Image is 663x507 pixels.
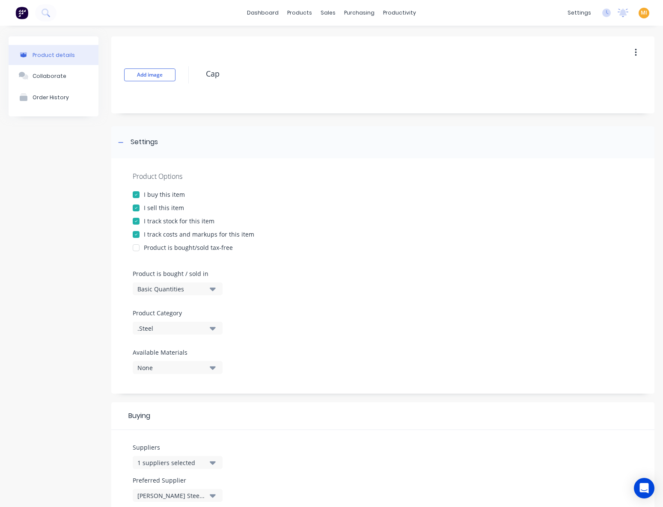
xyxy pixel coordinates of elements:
div: settings [563,6,595,19]
div: I sell this item [144,203,184,212]
div: .Steel [137,324,206,333]
div: Basic Quantities [137,285,206,294]
div: 1 suppliers selected [137,458,206,467]
button: None [133,361,223,374]
div: Product Options [133,171,633,181]
div: productivity [379,6,420,19]
div: Open Intercom Messenger [634,478,654,498]
button: Basic Quantities [133,282,223,295]
div: Product is bought/sold tax-free [144,243,233,252]
div: Settings [131,137,158,148]
button: Product details [9,45,98,65]
button: Order History [9,86,98,108]
div: Collaborate [33,73,66,79]
button: [PERSON_NAME] Steel Pty Ltd [133,489,223,502]
label: Product Category [133,308,218,317]
a: dashboard [243,6,283,19]
button: Collaborate [9,65,98,86]
img: Factory [15,6,28,19]
label: Available Materials [133,348,223,357]
label: Preferred Supplier [133,476,223,485]
button: Add image [124,68,175,81]
label: Product is bought / sold in [133,269,218,278]
div: Product details [33,52,75,58]
div: sales [316,6,340,19]
textarea: Cap [202,64,615,84]
button: 1 suppliers selected [133,456,223,469]
span: MI [641,9,647,17]
div: products [283,6,316,19]
div: I track costs and markups for this item [144,230,254,239]
label: Suppliers [133,443,223,452]
div: I track stock for this item [144,216,214,225]
div: [PERSON_NAME] Steel Pty Ltd [137,491,206,500]
div: purchasing [340,6,379,19]
div: None [137,363,206,372]
div: I buy this item [144,190,185,199]
button: .Steel [133,322,223,335]
div: Order History [33,94,69,101]
div: Buying [111,402,654,430]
